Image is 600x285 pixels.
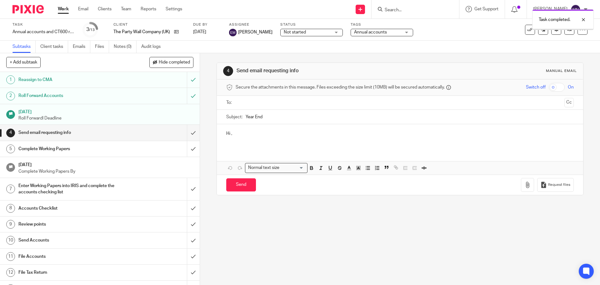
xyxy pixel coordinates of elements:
div: 1 [6,75,15,84]
small: /13 [89,28,95,32]
div: Annual accounts and CT600 return [12,29,75,35]
div: 4 [6,129,15,137]
label: Assignee [229,22,272,27]
h1: File Accounts [18,252,127,261]
h1: File Tax Return [18,268,127,277]
label: Task [12,22,75,27]
span: Hide completed [159,60,190,65]
a: Subtasks [12,41,36,53]
h1: Send email requesting info [18,128,127,137]
a: Email [78,6,88,12]
a: Reports [141,6,156,12]
span: Secure the attachments in this message. Files exceeding the size limit (10MB) will be secured aut... [236,84,445,90]
a: Work [58,6,69,12]
button: Hide completed [149,57,193,68]
span: Switch off [526,84,546,90]
span: Request files [548,182,570,187]
h1: Reassign to CMA [18,75,127,84]
a: Emails [73,41,90,53]
input: Send [226,178,256,192]
div: 11 [6,252,15,261]
h1: Review points [18,220,127,229]
span: [PERSON_NAME] [238,29,272,35]
div: 5 [6,145,15,153]
div: 7 [6,185,15,193]
p: Complete Working Papers By [18,168,193,175]
label: To: [226,99,233,106]
img: Pixie [12,5,44,13]
h1: Send Accounts [18,236,127,245]
div: Manual email [546,69,577,74]
span: Not started [284,30,306,34]
p: Roll Forwardl Deadline [18,115,193,121]
h1: [DATE] [18,107,193,115]
a: Notes (0) [114,41,137,53]
h1: Send email requesting info [237,68,413,74]
p: Hi , [226,130,573,137]
a: Files [95,41,109,53]
a: Clients [98,6,112,12]
span: [DATE] [193,30,206,34]
h1: Roll Forward Accounts [18,91,127,100]
div: 2 [6,92,15,100]
span: On [568,84,574,90]
button: Request files [537,178,573,192]
p: The Party Wall Company (UK) Ltd [113,29,171,35]
label: Status [280,22,343,27]
span: Normal text size [247,165,281,171]
a: Client tasks [40,41,68,53]
div: 4 [223,66,233,76]
div: 9 [6,220,15,229]
div: 8 [6,204,15,213]
label: Subject: [226,114,242,120]
img: svg%3E [229,29,237,36]
p: Task completed. [539,17,570,23]
a: Audit logs [141,41,165,53]
a: Team [121,6,131,12]
label: Due by [193,22,221,27]
img: svg%3E [571,4,581,14]
button: + Add subtask [6,57,41,68]
div: Search for option [245,163,307,173]
div: 3 [86,26,95,33]
span: Annual accounts [354,30,387,34]
button: Cc [564,98,574,107]
div: 10 [6,236,15,245]
a: Settings [166,6,182,12]
label: Client [113,22,185,27]
h1: Enter Working Papers into IRIS and complete the accounts checking list [18,181,127,197]
h1: Complete Working Papers [18,144,127,154]
h1: Accounts Checklist [18,204,127,213]
input: Search for option [281,165,304,171]
h1: [DATE] [18,160,193,168]
div: 12 [6,268,15,277]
